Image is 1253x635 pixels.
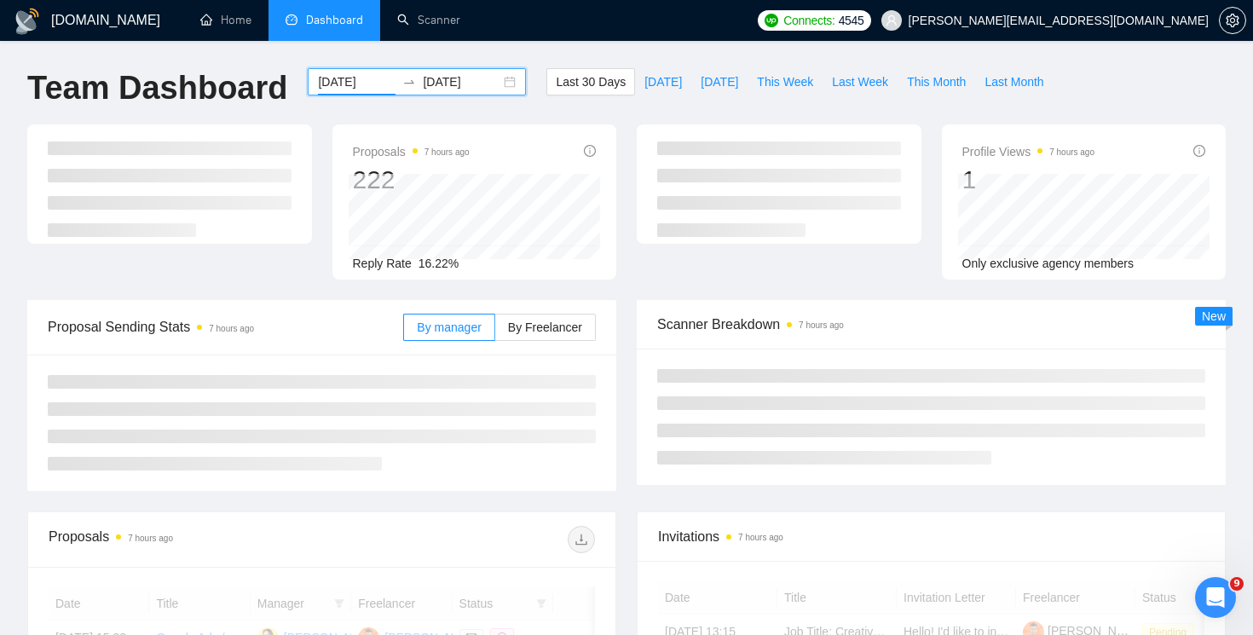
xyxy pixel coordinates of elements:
span: Profile Views [962,141,1095,162]
button: setting [1219,7,1246,34]
input: End date [423,72,500,91]
span: New [1202,309,1226,323]
img: upwork-logo.png [765,14,778,27]
span: By Freelancer [508,320,582,334]
h1: Team Dashboard [27,68,287,108]
span: This Month [907,72,966,91]
span: Proposals [353,141,470,162]
span: By manager [417,320,481,334]
button: Last Month [975,68,1053,95]
time: 7 hours ago [424,147,470,157]
time: 7 hours ago [738,533,783,542]
span: [DATE] [644,72,682,91]
span: 9 [1230,577,1244,591]
span: swap-right [402,75,416,89]
span: info-circle [584,145,596,157]
button: [DATE] [691,68,748,95]
span: Connects: [783,11,834,30]
time: 7 hours ago [799,320,844,330]
span: Last Month [984,72,1043,91]
button: This Week [748,68,823,95]
button: Last 30 Days [546,68,635,95]
div: 1 [962,164,1095,196]
span: Only exclusive agency members [962,257,1135,270]
span: Last 30 Days [556,72,626,91]
time: 7 hours ago [1049,147,1094,157]
span: setting [1220,14,1245,27]
span: 16.22% [419,257,459,270]
span: Proposal Sending Stats [48,316,403,338]
span: Last Week [832,72,888,91]
span: to [402,75,416,89]
time: 7 hours ago [128,534,173,543]
span: Scanner Breakdown [657,314,1205,335]
iframe: Intercom live chat [1195,577,1236,618]
img: logo [14,8,41,35]
div: Proposals [49,526,322,553]
span: Invitations [658,526,1204,547]
span: 4545 [839,11,864,30]
span: [DATE] [701,72,738,91]
span: dashboard [286,14,297,26]
span: This Week [757,72,813,91]
input: Start date [318,72,396,91]
a: setting [1219,14,1246,27]
span: Dashboard [306,13,363,27]
span: user [886,14,898,26]
a: homeHome [200,13,251,27]
span: info-circle [1193,145,1205,157]
button: Last Week [823,68,898,95]
button: This Month [898,68,975,95]
a: searchScanner [397,13,460,27]
time: 7 hours ago [209,324,254,333]
div: 222 [353,164,470,196]
span: Reply Rate [353,257,412,270]
button: [DATE] [635,68,691,95]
